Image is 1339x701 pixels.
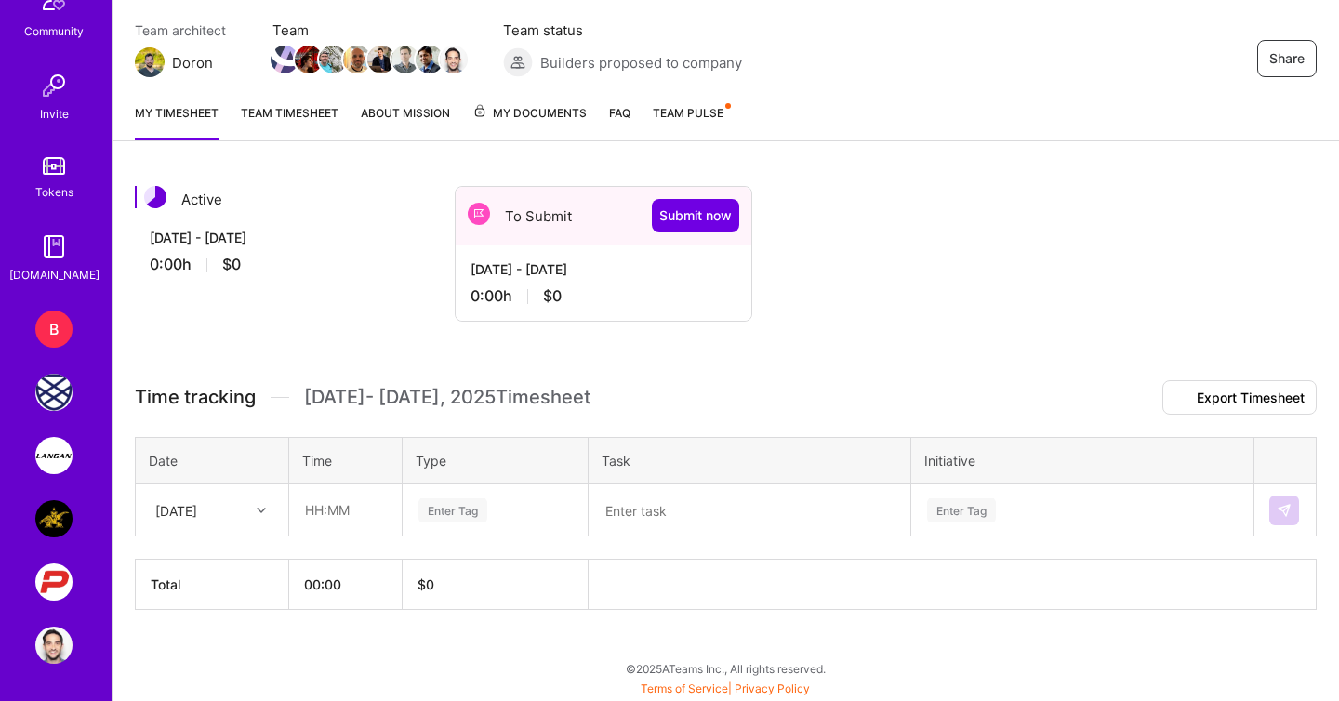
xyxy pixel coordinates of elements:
[468,203,490,225] img: To Submit
[112,645,1339,692] div: © 2025 ATeams Inc., All rights reserved.
[471,286,736,306] div: 0:00 h
[150,255,418,274] div: 0:00 h
[302,451,389,470] div: Time
[31,627,77,664] a: User Avatar
[418,576,434,592] span: $ 0
[135,47,165,77] img: Team Architect
[24,21,84,41] div: Community
[272,20,466,40] span: Team
[735,681,810,695] a: Privacy Policy
[393,44,418,75] a: Team Member Avatar
[35,437,73,474] img: Langan: AI-Copilot for Environmental Site Assessment
[31,374,77,411] a: Charlie Health: Team for Mental Health Support
[472,103,587,124] span: My Documents
[924,451,1240,470] div: Initiative
[295,46,323,73] img: Team Member Avatar
[659,206,732,225] span: Submit now
[442,44,466,75] a: Team Member Avatar
[304,386,590,409] span: [DATE] - [DATE] , 2025 Timesheet
[472,103,587,140] a: My Documents
[31,437,77,474] a: Langan: AI-Copilot for Environmental Site Assessment
[456,187,751,245] div: To Submit
[257,506,266,515] i: icon Chevron
[135,186,432,213] div: Active
[35,182,73,202] div: Tokens
[418,44,442,75] a: Team Member Avatar
[272,44,297,75] a: Team Member Avatar
[35,311,73,348] div: B
[136,560,289,610] th: Total
[241,103,338,140] a: Team timesheet
[345,44,369,75] a: Team Member Avatar
[653,103,729,140] a: Team Pulse
[343,46,371,73] img: Team Member Avatar
[43,157,65,175] img: tokens
[1269,49,1305,68] span: Share
[1162,380,1317,415] button: Export Timesheet
[31,563,77,601] a: PCarMarket: Car Marketplace Web App Redesign
[271,46,298,73] img: Team Member Avatar
[319,46,347,73] img: Team Member Avatar
[135,20,235,40] span: Team architect
[653,106,723,120] span: Team Pulse
[35,374,73,411] img: Charlie Health: Team for Mental Health Support
[35,563,73,601] img: PCarMarket: Car Marketplace Web App Redesign
[172,53,213,73] div: Doron
[150,228,418,247] div: [DATE] - [DATE]
[361,103,450,140] a: About Mission
[416,46,444,73] img: Team Member Avatar
[222,255,241,274] span: $0
[155,500,197,520] div: [DATE]
[1257,40,1317,77] button: Share
[9,265,99,284] div: [DOMAIN_NAME]
[589,438,911,484] th: Task
[927,496,996,524] div: Enter Tag
[289,560,403,610] th: 00:00
[40,104,69,124] div: Invite
[367,46,395,73] img: Team Member Avatar
[135,386,256,409] span: Time tracking
[540,53,742,73] span: Builders proposed to company
[403,438,589,484] th: Type
[220,55,235,70] i: icon Mail
[35,500,73,537] img: Anheuser-Busch: AI Data Science Platform
[31,311,77,348] a: B
[1277,503,1292,518] img: Submit
[35,228,73,265] img: guide book
[136,438,289,484] th: Date
[369,44,393,75] a: Team Member Avatar
[503,47,533,77] img: Builders proposed to company
[144,186,166,208] img: Active
[652,199,739,232] button: Submit now
[35,67,73,104] img: Invite
[503,20,742,40] span: Team status
[471,259,736,279] div: [DATE] - [DATE]
[35,627,73,664] img: User Avatar
[391,46,419,73] img: Team Member Avatar
[31,500,77,537] a: Anheuser-Busch: AI Data Science Platform
[418,496,487,524] div: Enter Tag
[290,485,401,535] input: HH:MM
[440,46,468,73] img: Team Member Avatar
[135,103,219,140] a: My timesheet
[641,681,810,695] span: |
[297,44,321,75] a: Team Member Avatar
[609,103,630,140] a: FAQ
[1174,392,1189,405] i: icon Download
[321,44,345,75] a: Team Member Avatar
[543,286,562,306] span: $0
[641,681,728,695] a: Terms of Service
